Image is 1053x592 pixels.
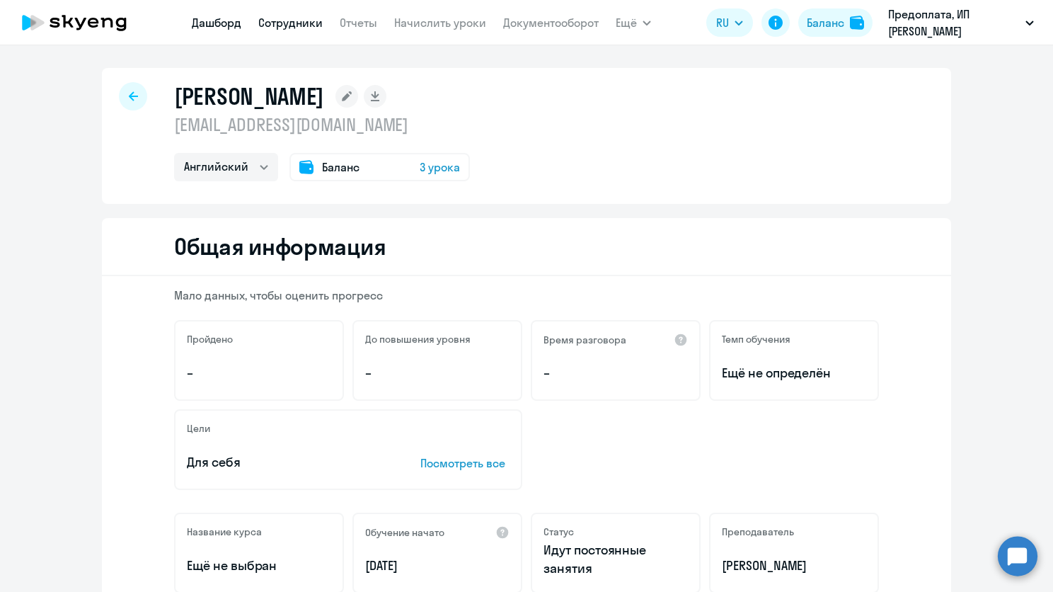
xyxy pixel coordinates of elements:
[322,159,359,176] span: Баланс
[616,8,651,37] button: Ещё
[420,455,510,472] p: Посмотреть все
[722,557,866,575] p: [PERSON_NAME]
[716,14,729,31] span: RU
[187,453,376,472] p: Для себя
[187,525,262,538] h5: Название курса
[543,334,626,346] h5: Время разговора
[394,16,486,30] a: Начислить уроки
[174,288,879,303] p: Мало данных, чтобы оценить прогресс
[365,557,510,575] p: [DATE]
[706,8,753,37] button: RU
[365,364,510,382] p: –
[258,16,323,30] a: Сотрудники
[174,113,470,136] p: [EMAIL_ADDRESS][DOMAIN_NAME]
[850,16,864,30] img: balance
[340,16,377,30] a: Отчеты
[174,232,386,261] h2: Общая информация
[543,364,688,382] p: –
[881,6,1041,40] button: Предоплата, ИП [PERSON_NAME]
[365,526,444,539] h5: Обучение начато
[187,557,331,575] p: Ещё не выбран
[722,525,794,538] h5: Преподаватель
[187,333,233,346] h5: Пройдено
[420,159,460,176] span: 3 урока
[174,82,324,110] h1: [PERSON_NAME]
[543,541,688,578] p: Идут постоянные занятия
[192,16,241,30] a: Дашборд
[187,422,210,435] h5: Цели
[722,364,866,382] span: Ещё не определён
[543,525,574,538] h5: Статус
[503,16,599,30] a: Документооборот
[807,14,844,31] div: Баланс
[888,6,1020,40] p: Предоплата, ИП [PERSON_NAME]
[798,8,873,37] button: Балансbalance
[616,14,637,31] span: Ещё
[722,333,790,346] h5: Темп обучения
[365,333,471,346] h5: До повышения уровня
[187,364,331,382] p: –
